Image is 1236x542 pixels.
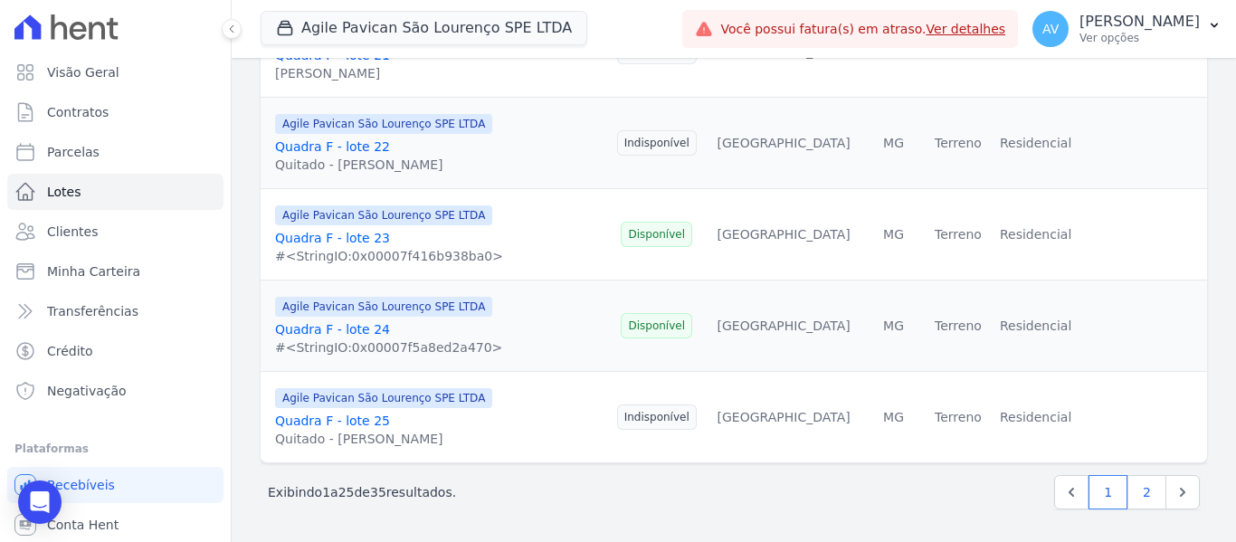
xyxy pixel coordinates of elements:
[47,516,119,534] span: Conta Hent
[1089,475,1127,509] a: 1
[927,22,1006,36] a: Ver detalhes
[1079,13,1200,31] p: [PERSON_NAME]
[706,98,860,189] td: [GEOGRAPHIC_DATA]
[47,183,81,201] span: Lotes
[7,293,223,329] a: Transferências
[47,382,127,400] span: Negativação
[275,231,390,245] a: Quadra F - lote 23
[47,476,115,494] span: Recebíveis
[338,485,355,499] span: 25
[991,372,1081,463] td: Residencial
[7,467,223,503] a: Recebíveis
[275,430,492,448] div: Quitado - [PERSON_NAME]
[706,281,860,372] td: [GEOGRAPHIC_DATA]
[275,114,492,134] span: Agile Pavican São Lourenço SPE LTDA
[47,302,138,320] span: Transferências
[7,174,223,210] a: Lotes
[275,247,503,265] div: #<StringIO:0x00007f416b938ba0>
[1165,475,1200,509] a: Next
[861,189,927,281] td: MG
[926,189,990,281] td: Terreno
[7,134,223,170] a: Parcelas
[275,205,492,225] span: Agile Pavican São Lourenço SPE LTDA
[991,281,1081,372] td: Residencial
[621,222,692,247] span: Disponível
[7,94,223,130] a: Contratos
[926,372,990,463] td: Terreno
[14,438,216,460] div: Plataformas
[268,483,456,501] p: Exibindo a de resultados.
[47,103,109,121] span: Contratos
[720,20,1005,39] span: Você possui fatura(s) em atraso.
[617,404,697,430] span: Indisponível
[1042,23,1059,35] span: AV
[47,342,93,360] span: Crédito
[621,313,692,338] span: Disponível
[322,485,330,499] span: 1
[47,143,100,161] span: Parcelas
[991,189,1081,281] td: Residencial
[18,480,62,524] div: Open Intercom Messenger
[275,297,492,317] span: Agile Pavican São Lourenço SPE LTDA
[1018,4,1236,54] button: AV [PERSON_NAME] Ver opções
[1127,475,1166,509] a: 2
[7,373,223,409] a: Negativação
[7,333,223,369] a: Crédito
[926,98,990,189] td: Terreno
[275,414,390,428] a: Quadra F - lote 25
[370,485,386,499] span: 35
[926,281,990,372] td: Terreno
[706,372,860,463] td: [GEOGRAPHIC_DATA]
[47,63,119,81] span: Visão Geral
[47,223,98,241] span: Clientes
[275,64,492,82] div: [PERSON_NAME]
[7,54,223,90] a: Visão Geral
[861,372,927,463] td: MG
[1079,31,1200,45] p: Ver opções
[861,281,927,372] td: MG
[275,156,492,174] div: Quitado - [PERSON_NAME]
[7,214,223,250] a: Clientes
[706,189,860,281] td: [GEOGRAPHIC_DATA]
[991,98,1081,189] td: Residencial
[47,262,140,281] span: Minha Carteira
[861,98,927,189] td: MG
[275,322,390,337] a: Quadra F - lote 24
[275,388,492,408] span: Agile Pavican São Lourenço SPE LTDA
[7,253,223,290] a: Minha Carteira
[1054,475,1089,509] a: Previous
[261,11,587,45] button: Agile Pavican São Lourenço SPE LTDA
[275,139,390,154] a: Quadra F - lote 22
[617,130,697,156] span: Indisponível
[275,338,502,357] div: #<StringIO:0x00007f5a8ed2a470>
